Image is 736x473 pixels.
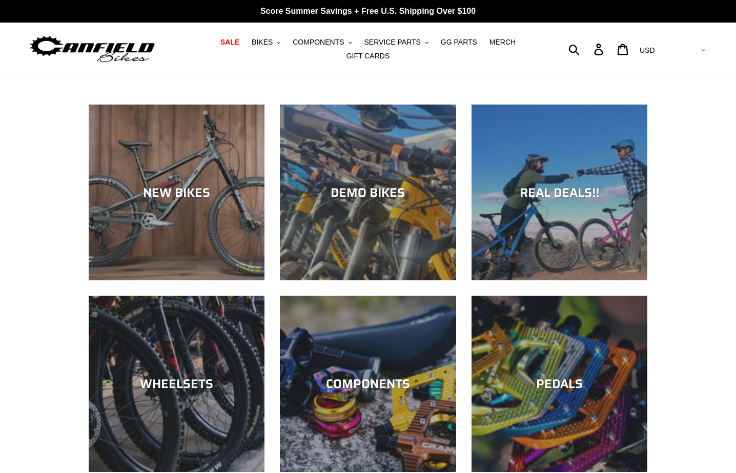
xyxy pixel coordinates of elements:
[472,296,647,471] a: PEDALS
[436,35,482,49] a: GG PARTS
[293,38,344,47] span: COMPONENTS
[215,35,244,49] a: SALE
[28,33,156,66] img: Canfield Bikes
[252,38,273,47] span: BIKES
[89,296,264,471] a: WHEELSETS
[280,296,456,471] a: COMPONENTS
[89,105,264,280] a: NEW BIKES
[220,38,239,47] span: SALE
[489,38,516,47] span: MERCH
[574,38,600,60] input: Search
[472,377,647,392] div: PEDALS
[484,35,521,49] a: MERCH
[247,35,285,49] button: BIKES
[441,38,477,47] span: GG PARTS
[288,35,357,49] button: COMPONENTS
[89,185,264,200] div: NEW BIKES
[472,105,647,280] a: REAL DEALS!!
[472,185,647,200] div: REAL DEALS!!
[364,38,420,47] span: SERVICE PARTS
[341,49,395,63] a: GIFT CARDS
[359,35,433,49] button: SERVICE PARTS
[280,185,456,200] div: DEMO BIKES
[346,52,390,60] span: GIFT CARDS
[280,105,456,280] a: DEMO BIKES
[89,377,264,392] div: WHEELSETS
[280,377,456,392] div: COMPONENTS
